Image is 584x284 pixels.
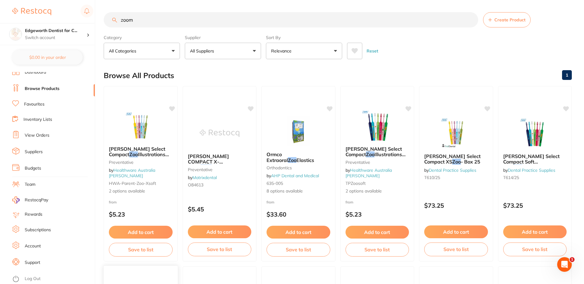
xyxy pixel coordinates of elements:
a: Dental Practice Supplies [429,167,476,173]
em: Zoo [129,151,138,157]
em: Zoo [514,164,522,171]
span: by [188,175,217,180]
button: Save to list [424,243,488,256]
small: Preventative [346,160,409,165]
a: RestocqPay [12,196,48,203]
small: preventative [188,167,252,172]
a: Budgets [25,165,41,171]
span: 635-005 [267,181,283,186]
button: Relevance [266,43,342,59]
span: by [424,167,476,173]
span: T614/25 [503,175,519,180]
span: by [503,167,555,173]
span: HWA-parent-zoo-xsoft [109,181,156,186]
a: Favourites [24,101,45,107]
a: Support [25,260,40,266]
button: Save to list [109,243,173,256]
span: - Box 25 [461,159,480,165]
em: Zoo [288,157,296,163]
p: All Categories [109,48,139,54]
button: Save to list [503,243,567,256]
em: Zoo [452,159,461,165]
span: Illustrations Soft Toothbrush [346,151,406,163]
p: Relevance [271,48,294,54]
a: AHP Dental and Medical [271,173,319,178]
h2: Browse All Products [104,71,174,80]
span: TPZoosoft [346,181,366,186]
p: All Suppliers [190,48,217,54]
small: Preventative [109,160,173,165]
span: Elastics [296,157,314,163]
p: $5.23 [109,211,173,218]
label: Category [104,35,180,40]
span: illustrations - Box 25 [503,164,563,176]
label: Sort By [266,35,342,40]
button: Add to cart [267,226,330,239]
img: TePe Select Compact Zoo Illustrations Extra Soft Toothbrush [121,111,160,141]
span: Ormco Extraoral [267,151,288,163]
button: Save to list [267,243,330,256]
a: Account [25,243,41,249]
p: Switch account [25,35,87,41]
b: TePe Select Compact Zoo Illustrations Extra Soft Toothbrush [109,146,173,157]
label: Supplier [185,35,261,40]
img: RestocqPay [12,196,20,203]
button: All Categories [104,43,180,59]
span: from [346,200,353,204]
span: [PERSON_NAME] Select Compact [346,146,402,157]
p: $5.23 [346,211,409,218]
span: 8 options available [267,188,330,194]
span: from [109,200,117,204]
h4: Edgeworth Dentist for Chickens [25,28,87,34]
button: Create Product [483,12,531,27]
img: Restocq Logo [12,8,51,15]
span: Illustrations Extra Soft Toothbrush [109,151,169,163]
button: All Suppliers [185,43,261,59]
a: Team [25,182,35,188]
span: [PERSON_NAME] Select Compact XS [424,153,481,165]
a: Dental Practice Supplies [508,167,555,173]
a: View Orders [25,132,49,138]
img: Edgeworth Dentist for Chickens [9,28,22,40]
iframe: Intercom live chat [557,257,572,272]
img: TePe Select Compact XS Zoo - Box 25 [436,118,476,149]
a: 1 [562,69,572,81]
p: $73.25 [424,202,488,209]
a: Healthware Australia [PERSON_NAME] [346,167,392,178]
a: Inventory Lists [23,117,52,123]
a: Matrixdental [192,175,217,180]
button: Log Out [12,274,93,284]
p: $5.45 [188,206,252,213]
span: O84613 [188,182,203,188]
a: Rewards [25,211,42,217]
span: by [267,173,319,178]
b: TePe Select Compact Zoo Illustrations Soft Toothbrush [346,146,409,157]
span: Create Product [494,17,525,22]
a: Browse Products [25,86,59,92]
button: Add to cart [188,225,252,238]
b: Ormco Extraoral Zoo Elastics [267,152,330,163]
a: Subscriptions [25,227,51,233]
span: RestocqPay [25,197,48,203]
em: ZOO [201,164,212,171]
img: Ormco Extraoral Zoo Elastics [278,116,318,147]
span: by [346,167,392,178]
span: [PERSON_NAME] COMPACT X-SOFT [188,153,229,171]
span: from [267,200,274,204]
span: [PERSON_NAME] Select Compact [109,146,165,157]
button: Save to list [346,243,409,256]
button: Add to cart [346,226,409,239]
a: Restocq Logo [12,5,51,19]
b: TEPE COMPACT X-SOFT ZOO ILLUSTRATION Toothbrush (1) [188,153,252,165]
a: Suppliers [25,149,43,155]
button: Save to list [188,243,252,256]
img: TePe Select Compact Zoo Illustrations Soft Toothbrush [357,111,397,141]
button: $0.00 in your order [12,50,83,65]
small: orthodontics [267,165,330,170]
span: T610/25 [424,175,440,180]
img: TePe Select Compact Soft with Zoo illustrations - Box 25 [515,118,555,149]
span: 1 [570,257,575,262]
a: Dashboard [25,69,46,75]
span: by [109,167,155,178]
button: Add to cart [503,225,567,238]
